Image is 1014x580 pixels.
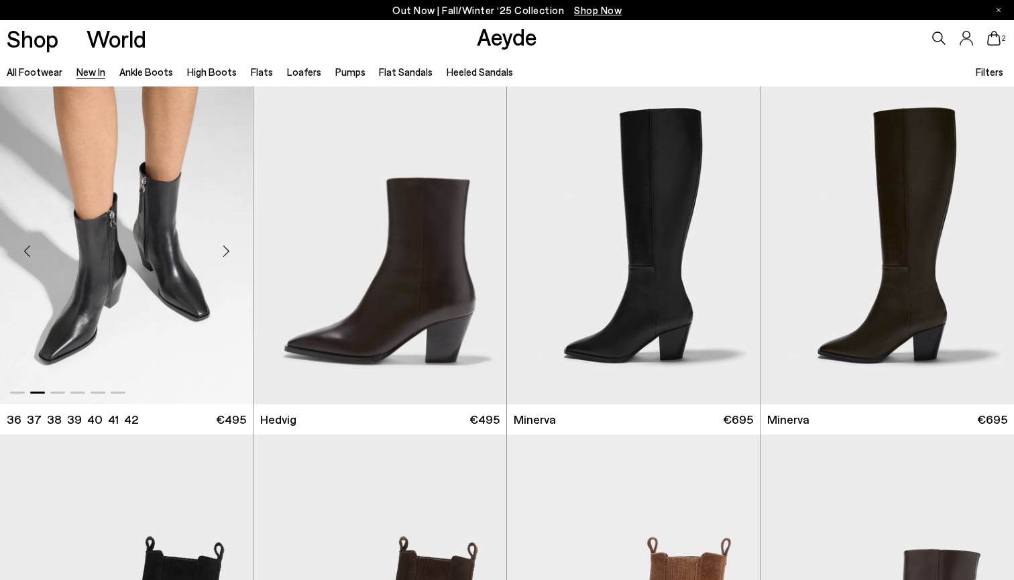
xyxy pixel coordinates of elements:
[1001,35,1007,42] span: 2
[253,404,506,434] a: Hedvig €495
[469,411,500,428] span: €495
[216,411,246,428] span: €495
[108,411,119,428] li: 41
[976,66,1003,78] span: Filters
[206,231,246,271] div: Next slide
[392,2,622,19] p: Out Now | Fall/Winter ‘25 Collection
[253,86,506,404] img: Hedvig Cowboy Ankle Boots
[767,411,809,428] span: Minerva
[67,411,82,428] li: 39
[507,404,760,434] a: Minerva €695
[7,411,21,428] li: 36
[335,66,365,78] a: Pumps
[7,66,62,78] a: All Footwear
[977,411,1007,428] span: €695
[251,66,273,78] a: Flats
[47,411,62,428] li: 38
[253,86,506,404] div: 1 / 6
[7,27,58,50] a: Shop
[447,66,513,78] a: Heeled Sandals
[76,66,105,78] a: New In
[507,86,760,404] img: Minerva High Cowboy Boots
[760,86,1014,404] img: Minerva High Cowboy Boots
[760,404,1014,434] a: Minerva €695
[723,411,753,428] span: €695
[87,411,103,428] li: 40
[574,4,622,16] span: Navigate to /collections/new-in
[87,27,146,50] a: World
[260,411,296,428] span: Hedvig
[187,66,237,78] a: High Boots
[253,86,506,404] a: Next slide Previous slide
[379,66,433,78] a: Flat Sandals
[987,31,1001,46] a: 2
[7,411,134,428] ul: variant
[119,66,173,78] a: Ankle Boots
[514,411,556,428] span: Minerva
[477,22,537,50] a: Aeyde
[7,231,47,271] div: Previous slide
[27,411,42,428] li: 37
[287,66,321,78] a: Loafers
[124,411,138,428] li: 42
